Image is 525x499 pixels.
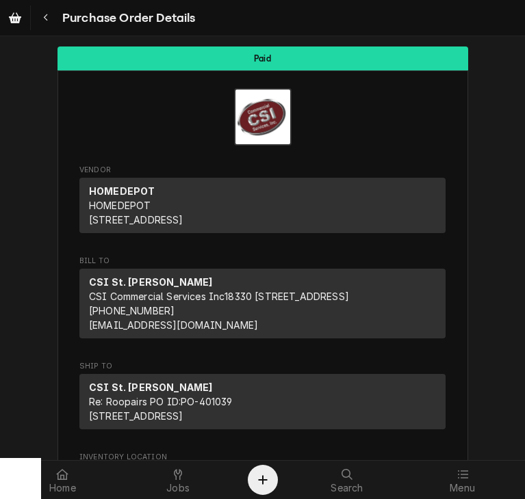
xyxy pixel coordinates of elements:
span: Menu [450,483,475,494]
span: Bill To [79,256,446,267]
a: Search [290,463,405,496]
span: HOMEDEPOT [STREET_ADDRESS] [89,200,183,226]
span: CSI Commercial Services Inc18330 [STREET_ADDRESS] [89,291,349,302]
span: Purchase Order Details [58,9,196,27]
strong: HOMEDEPOT [89,185,155,197]
div: Vendor [79,178,446,233]
span: Vendor [79,165,446,176]
a: [PHONE_NUMBER] [89,305,175,316]
div: Status [57,46,468,70]
div: Purchase Order Vendor [79,165,446,239]
span: Search [331,483,363,494]
span: Inventory Location [79,452,446,463]
a: Go to Purchase Orders [3,5,27,30]
button: Navigate back [34,5,58,30]
strong: CSI St. [PERSON_NAME] [89,276,212,288]
a: Home [5,463,120,496]
button: Create Object [248,465,278,495]
div: Bill To [79,269,446,344]
span: [STREET_ADDRESS] [89,410,183,422]
span: Paid [254,54,271,63]
img: Logo [234,88,292,146]
a: Menu [405,463,520,496]
a: Jobs [121,463,235,496]
span: Jobs [166,483,190,494]
div: Purchase Order Bill To [79,256,446,345]
div: Vendor [79,178,446,239]
div: Bill To [79,269,446,338]
div: Ship To [79,374,446,429]
a: [EMAIL_ADDRESS][DOMAIN_NAME] [89,319,258,331]
strong: CSI St. [PERSON_NAME] [89,381,212,393]
span: Ship To [79,361,446,372]
div: Inventory Location [79,452,446,481]
div: Ship To [79,374,446,435]
span: Re: Roopairs PO ID: PO-401039 [89,396,233,407]
span: Home [49,483,76,494]
div: Purchase Order Ship To [79,361,446,435]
